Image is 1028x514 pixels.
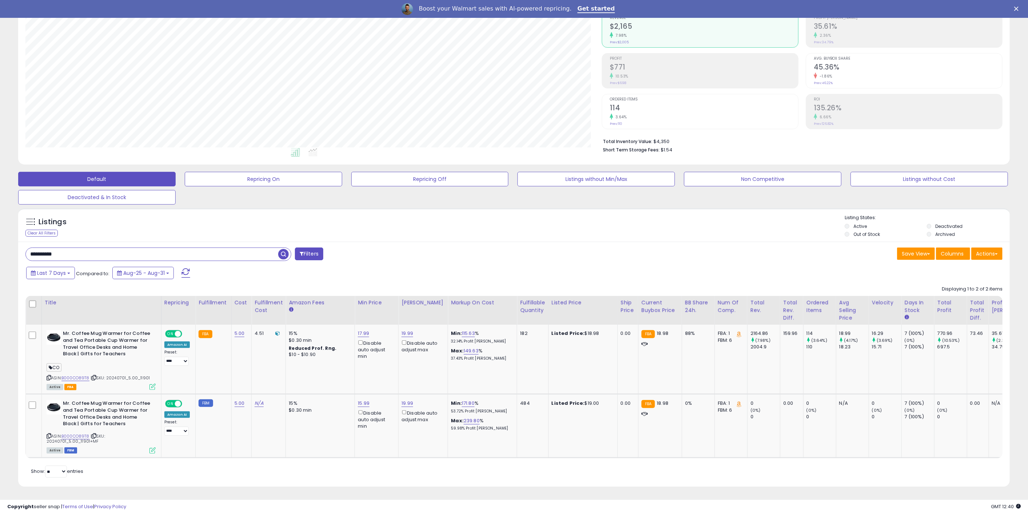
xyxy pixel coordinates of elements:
div: 18.23 [839,344,869,350]
b: Mr. Coffee Mug Warmer for Coffee and Tea Portable Cup Warmer for Travel Office Desks and Home Bla... [63,400,151,429]
div: Total Profit [937,299,964,314]
span: 18.98 [657,400,668,407]
small: 2.36% [817,33,831,38]
div: Disable auto adjust max [401,409,442,423]
span: Profit [610,57,798,61]
span: Revenue [610,16,798,20]
small: Prev: 110 [610,122,622,126]
small: (7.98%) [755,337,771,343]
div: % [451,348,511,361]
div: 7 (100%) [905,344,934,350]
small: Prev: $2,005 [610,40,629,44]
span: FBA [64,384,77,390]
small: (0%) [751,407,761,413]
span: OFF [181,401,193,407]
span: OFF [181,331,193,337]
button: Aug-25 - Aug-31 [112,267,174,279]
button: Deactivated & In Stock [18,190,176,205]
div: Ordered Items [807,299,833,314]
label: Out of Stock [853,231,880,237]
small: FBA [641,400,655,408]
div: 15% [289,400,349,407]
small: 3.64% [613,114,627,120]
small: (3.64%) [811,337,827,343]
span: ON [166,331,175,337]
div: Num of Comp. [718,299,744,314]
span: Columns [941,250,964,257]
small: Days In Stock. [905,314,909,321]
div: Markup on Cost [451,299,514,307]
small: FBA [199,330,212,338]
a: B000CO89T8 [61,375,89,381]
div: BB Share 24h. [685,299,712,314]
a: 5.00 [235,330,245,337]
h2: 114 [610,104,798,114]
div: Disable auto adjust max [401,339,442,353]
span: All listings currently available for purchase on Amazon [47,447,63,454]
div: Close [1014,7,1021,11]
div: 2164.86 [751,330,780,337]
div: 0 [872,400,901,407]
small: (10.53%) [942,337,960,343]
a: 149.63 [464,347,479,355]
div: 0.00 [621,400,633,407]
button: Repricing Off [351,172,509,186]
div: 0 [751,414,780,420]
div: $19.00 [552,400,612,407]
small: (0%) [807,407,817,413]
p: 53.72% Profit [PERSON_NAME] [451,409,511,414]
a: Get started [577,5,615,13]
th: The percentage added to the cost of goods (COGS) that forms the calculator for Min & Max prices. [448,296,517,325]
div: Fulfillment [199,299,228,307]
div: $10 - $10.90 [289,352,349,358]
h5: Listings [39,217,67,227]
div: 114 [807,330,836,337]
h2: 35.61% [814,22,1002,32]
a: N/A [255,400,263,407]
span: Last 7 Days [37,269,66,277]
a: 115.63 [462,330,475,337]
div: ASIN: [47,330,156,389]
a: 239.80 [464,417,480,424]
button: Last 7 Days [26,267,75,279]
small: (0%) [872,407,882,413]
small: 10.53% [613,74,628,79]
button: Repricing On [185,172,342,186]
small: (0%) [905,407,915,413]
span: ROI [814,98,1002,102]
div: seller snap | | [7,503,126,510]
div: 770.96 [937,330,967,337]
div: 182 [520,330,543,337]
strong: Copyright [7,503,34,510]
span: ON [166,401,175,407]
div: Displaying 1 to 2 of 2 items [942,286,1003,293]
div: 0.00 [621,330,633,337]
div: 0 [872,414,901,420]
span: Compared to: [76,270,109,277]
div: 7 (100%) [905,330,934,337]
div: Avg Selling Price [839,299,866,322]
b: Listed Price: [552,330,585,337]
small: FBA [641,330,655,338]
div: 7 (100%) [905,414,934,420]
div: 15.71 [872,344,901,350]
button: Columns [936,248,970,260]
div: Total Rev. Diff. [783,299,800,322]
b: Min: [451,330,462,337]
div: 88% [685,330,709,337]
div: $0.30 min [289,407,349,414]
small: -1.86% [817,74,832,79]
div: 4.51 [255,330,280,337]
p: 32.14% Profit [PERSON_NAME] [451,339,511,344]
small: FBM [199,399,213,407]
div: 0 [751,400,780,407]
div: Current Buybox Price [641,299,679,314]
a: 171.80 [462,400,475,407]
h2: $2,165 [610,22,798,32]
small: Prev: 126.82% [814,122,833,126]
div: 697.5 [937,344,967,350]
span: Show: entries [31,468,83,475]
small: Amazon Fees. [289,307,293,313]
span: 2025-09-8 12:40 GMT [991,503,1021,510]
small: (3.69%) [877,337,893,343]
